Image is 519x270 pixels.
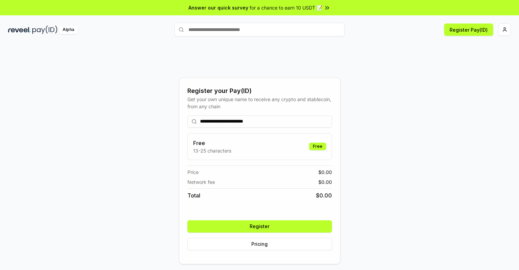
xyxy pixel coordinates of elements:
[187,220,332,233] button: Register
[188,4,248,11] span: Answer our quick survey
[193,147,231,154] p: 13-25 characters
[316,191,332,200] span: $ 0.00
[318,169,332,176] span: $ 0.00
[193,139,231,147] h3: Free
[187,96,332,110] div: Get your own unique name to receive any crypto and stablecoin, from any chain
[309,143,326,150] div: Free
[187,86,332,96] div: Register your Pay(ID)
[318,178,332,186] span: $ 0.00
[250,4,322,11] span: for a chance to earn 10 USDT 📝
[59,26,78,34] div: Alpha
[187,169,199,176] span: Price
[32,26,57,34] img: pay_id
[8,26,31,34] img: reveel_dark
[187,178,215,186] span: Network fee
[187,238,332,250] button: Pricing
[444,23,493,36] button: Register Pay(ID)
[187,191,200,200] span: Total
